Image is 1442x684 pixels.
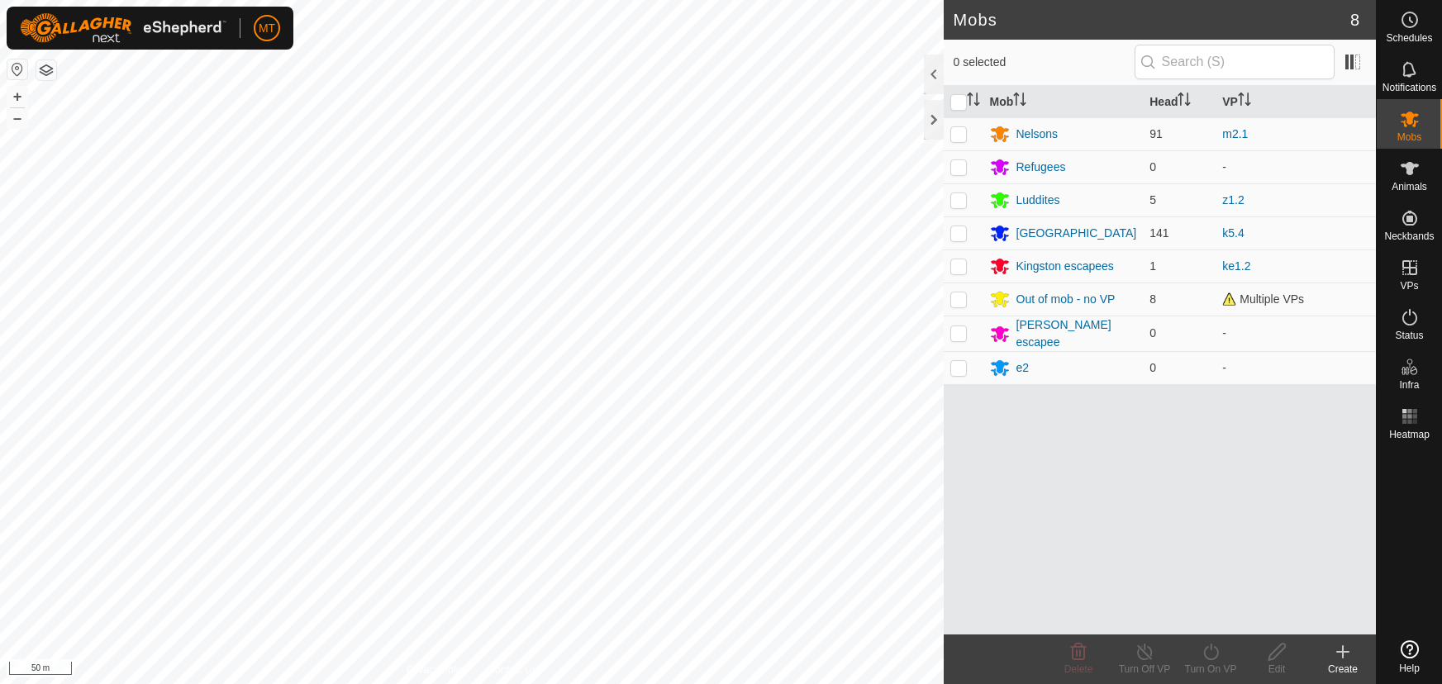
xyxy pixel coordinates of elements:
[954,54,1135,71] span: 0 selected
[1135,45,1335,79] input: Search (S)
[1149,259,1156,273] span: 1
[1016,225,1137,242] div: [GEOGRAPHIC_DATA]
[1016,192,1060,209] div: Luddites
[1397,132,1421,142] span: Mobs
[1143,86,1216,118] th: Head
[1013,95,1026,108] p-sorticon: Activate to sort
[967,95,980,108] p-sorticon: Activate to sort
[1222,226,1244,240] a: k5.4
[1016,359,1030,377] div: e2
[1384,231,1434,241] span: Neckbands
[1222,259,1250,273] a: ke1.2
[1016,316,1137,351] div: [PERSON_NAME] escapee
[259,20,275,37] span: MT
[407,663,469,677] a: Privacy Policy
[1149,361,1156,374] span: 0
[1238,95,1251,108] p-sorticon: Activate to sort
[1377,634,1442,680] a: Help
[1350,7,1359,32] span: 8
[1149,226,1168,240] span: 141
[1149,326,1156,340] span: 0
[1216,316,1376,351] td: -
[1399,380,1419,390] span: Infra
[1149,127,1163,140] span: 91
[1392,182,1427,192] span: Animals
[1016,291,1116,308] div: Out of mob - no VP
[1400,281,1418,291] span: VPs
[1016,258,1114,275] div: Kingston escapees
[1216,351,1376,384] td: -
[954,10,1350,30] h2: Mobs
[1386,33,1432,43] span: Schedules
[1216,150,1376,183] td: -
[7,87,27,107] button: +
[1178,662,1244,677] div: Turn On VP
[1222,292,1304,306] span: Multiple VPs
[1149,292,1156,306] span: 8
[488,663,536,677] a: Contact Us
[1178,95,1191,108] p-sorticon: Activate to sort
[36,60,56,80] button: Map Layers
[1399,663,1420,673] span: Help
[1383,83,1436,93] span: Notifications
[1222,193,1244,207] a: z1.2
[1310,662,1376,677] div: Create
[1395,330,1423,340] span: Status
[7,108,27,128] button: –
[7,59,27,79] button: Reset Map
[1222,127,1248,140] a: m2.1
[1016,159,1066,176] div: Refugees
[983,86,1144,118] th: Mob
[1244,662,1310,677] div: Edit
[1389,430,1430,439] span: Heatmap
[1064,663,1093,675] span: Delete
[1216,86,1376,118] th: VP
[1149,160,1156,173] span: 0
[1111,662,1178,677] div: Turn Off VP
[1149,193,1156,207] span: 5
[20,13,226,43] img: Gallagher Logo
[1016,126,1059,143] div: Nelsons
